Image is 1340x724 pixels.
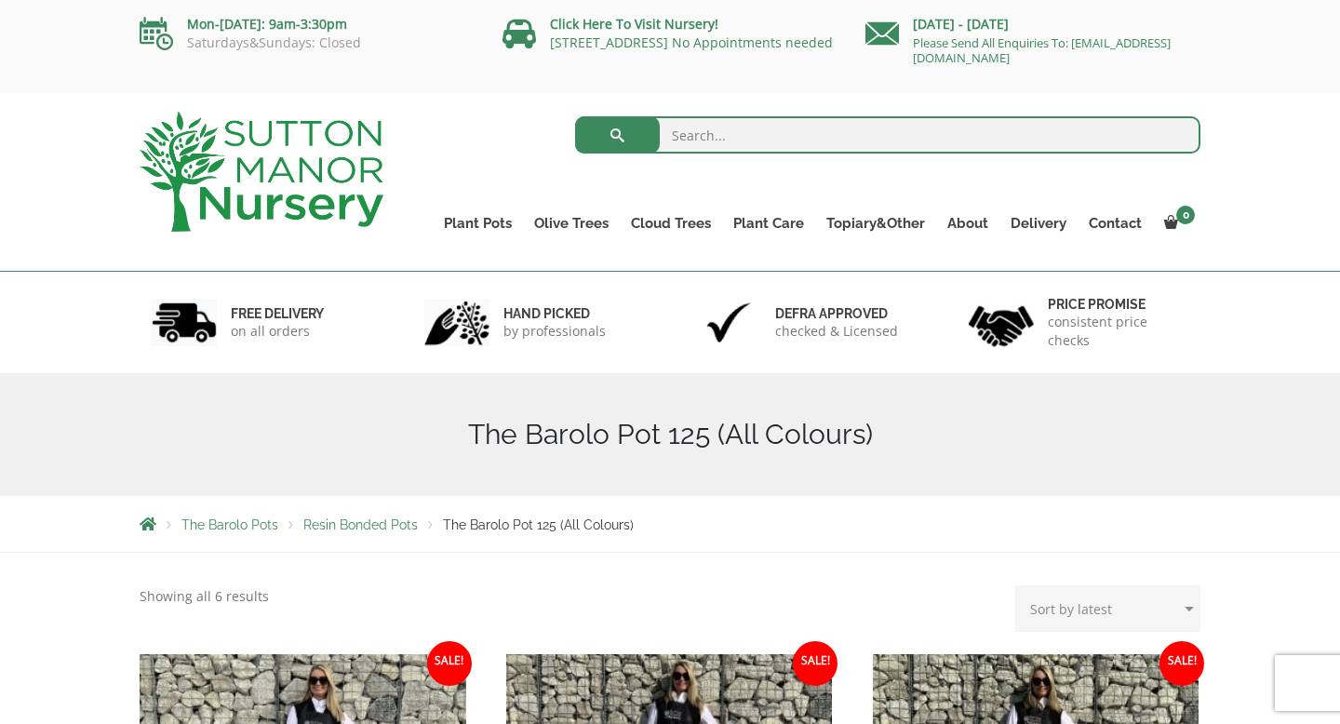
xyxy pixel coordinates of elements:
p: [DATE] - [DATE] [865,13,1200,35]
a: Please Send All Enquiries To: [EMAIL_ADDRESS][DOMAIN_NAME] [913,34,1171,66]
p: checked & Licensed [775,322,898,341]
nav: Breadcrumbs [140,516,1200,531]
a: [STREET_ADDRESS] No Appointments needed [550,34,833,51]
img: 3.jpg [696,299,761,346]
img: 2.jpg [424,299,489,346]
img: 1.jpg [152,299,217,346]
span: Sale! [427,641,472,686]
h6: Defra approved [775,305,898,322]
a: Cloud Trees [620,210,722,236]
a: 0 [1153,210,1200,236]
span: 0 [1176,206,1195,224]
h1: The Barolo Pot 125 (All Colours) [140,418,1200,451]
a: Topiary&Other [815,210,936,236]
p: Showing all 6 results [140,585,269,608]
p: by professionals [503,322,606,341]
a: The Barolo Pots [181,517,278,532]
img: 4.jpg [969,294,1034,351]
p: on all orders [231,322,324,341]
p: Mon-[DATE]: 9am-3:30pm [140,13,475,35]
select: Shop order [1015,585,1200,632]
p: Saturdays&Sundays: Closed [140,35,475,50]
a: Contact [1078,210,1153,236]
img: logo [140,112,383,232]
a: Plant Care [722,210,815,236]
input: Search... [575,116,1201,154]
span: Sale! [793,641,837,686]
h6: hand picked [503,305,606,322]
a: Resin Bonded Pots [303,517,418,532]
p: consistent price checks [1048,313,1189,350]
a: Olive Trees [523,210,620,236]
span: Sale! [1159,641,1204,686]
a: Delivery [999,210,1078,236]
a: Plant Pots [433,210,523,236]
span: The Barolo Pot 125 (All Colours) [443,517,634,532]
h6: FREE DELIVERY [231,305,324,322]
h6: Price promise [1048,296,1189,313]
a: Click Here To Visit Nursery! [550,15,718,33]
a: About [936,210,999,236]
